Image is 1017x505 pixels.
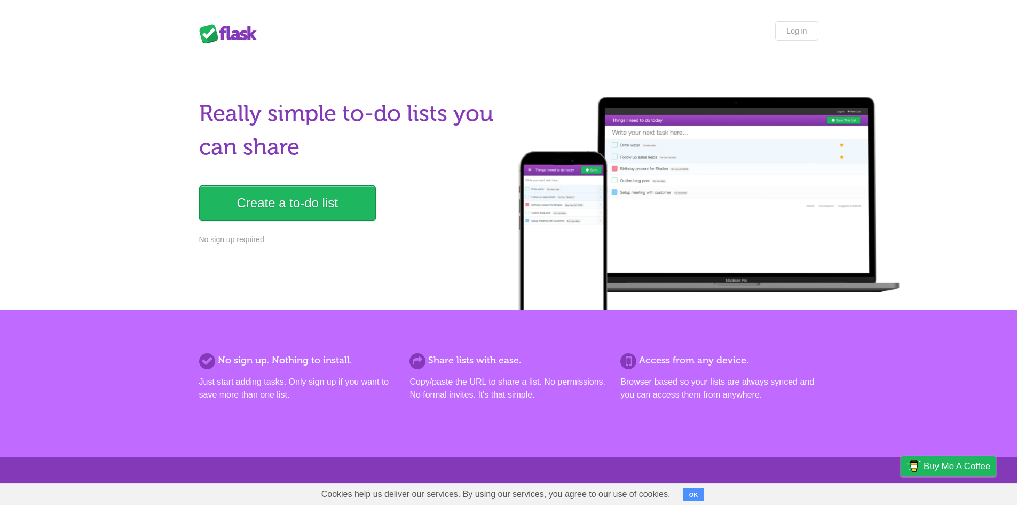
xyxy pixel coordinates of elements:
[199,24,263,43] div: Flask Lists
[620,353,818,368] h2: Access from any device.
[199,376,397,401] p: Just start adding tasks. Only sign up if you want to save more than one list.
[199,234,502,245] p: No sign up required
[199,353,397,368] h2: No sign up. Nothing to install.
[409,376,607,401] p: Copy/paste the URL to share a list. No permissions. No formal invites. It's that simple.
[924,457,990,476] span: Buy me a coffee
[199,97,502,164] h1: Really simple to-do lists you can share
[620,376,818,401] p: Browser based so your lists are always synced and you can access them from anywhere.
[683,488,704,501] button: OK
[199,185,376,221] a: Create a to-do list
[775,21,818,41] a: Log in
[311,484,681,505] span: Cookies help us deliver our services. By using our services, you agree to our use of cookies.
[409,353,607,368] h2: Share lists with ease.
[901,456,996,476] a: Buy me a coffee
[906,457,921,475] img: Buy me a coffee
